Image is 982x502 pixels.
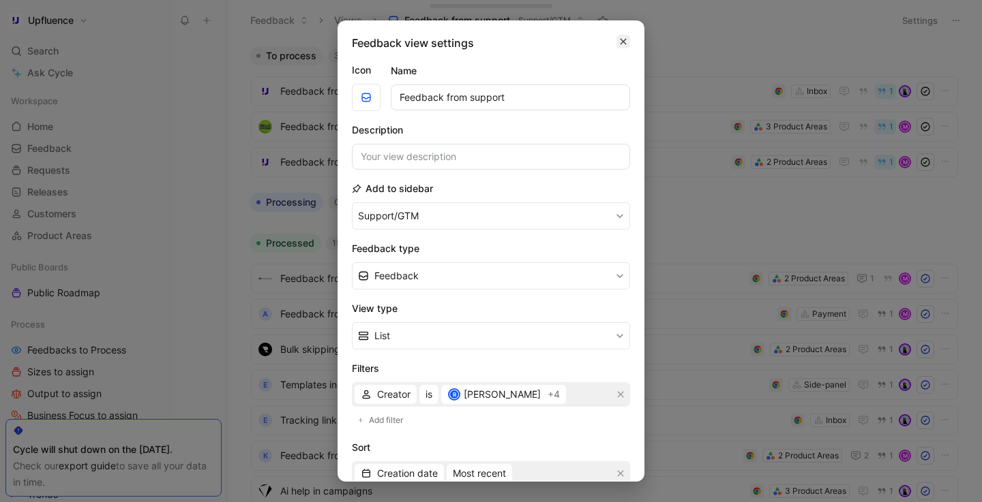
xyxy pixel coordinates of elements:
[352,144,630,170] input: Your view description
[355,385,417,404] button: Creator
[352,262,630,289] button: Feedback
[352,439,630,456] h2: Sort
[352,300,630,317] h2: View type
[548,386,560,403] span: +4
[426,386,432,403] span: is
[447,464,512,483] button: Most recent
[453,465,506,482] span: Most recent
[352,240,630,257] h2: Feedback type
[352,202,630,230] button: Support/GTM
[449,390,459,399] div: B
[355,464,444,483] button: Creation date
[352,360,630,377] h2: Filters
[352,322,630,349] button: List
[352,122,403,138] h2: Description
[391,84,630,110] input: Your view name
[447,386,541,403] div: [PERSON_NAME]
[352,35,474,51] h2: Feedback view settings
[377,465,438,482] span: Creation date
[419,385,438,404] button: is
[441,385,566,404] button: B[PERSON_NAME]+4
[377,386,411,403] span: Creator
[352,412,411,428] button: Add filter
[352,181,433,197] h2: Add to sidebar
[352,62,381,78] label: Icon
[374,268,419,284] span: Feedback
[391,63,417,79] h2: Name
[369,413,404,427] span: Add filter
